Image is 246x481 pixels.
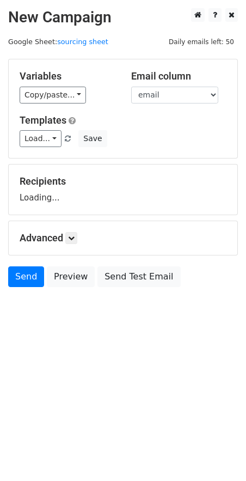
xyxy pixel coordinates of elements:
small: Google Sheet: [8,38,108,46]
a: Send Test Email [97,266,180,287]
div: Loading... [20,175,226,204]
a: sourcing sheet [57,38,108,46]
h5: Email column [131,70,226,82]
h5: Recipients [20,175,226,187]
h5: Advanced [20,232,226,244]
span: Daily emails left: 50 [165,36,238,48]
a: Send [8,266,44,287]
a: Templates [20,114,66,126]
h5: Variables [20,70,115,82]
h2: New Campaign [8,8,238,27]
button: Save [78,130,107,147]
a: Daily emails left: 50 [165,38,238,46]
a: Preview [47,266,95,287]
a: Load... [20,130,61,147]
a: Copy/paste... [20,87,86,103]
